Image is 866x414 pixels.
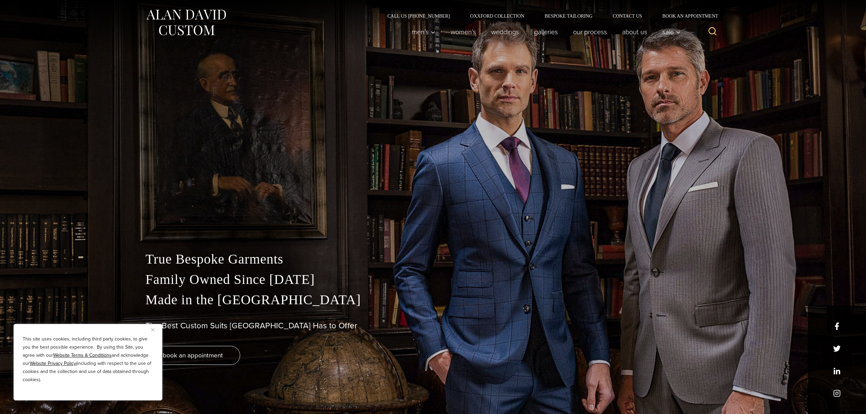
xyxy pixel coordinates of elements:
[145,7,227,38] img: Alan David Custom
[833,367,841,375] a: linkedin
[30,360,76,367] a: Website Privacy Policy
[377,14,460,18] a: Call Us [PHONE_NUMBER]
[652,14,721,18] a: Book an Appointment
[145,321,721,331] h1: The Best Custom Suits [GEOGRAPHIC_DATA] Has to Offer
[833,390,841,397] a: instagram
[23,335,153,384] p: This site uses cookies, including third party cookies, to give you the best possible experience. ...
[534,14,602,18] a: Bespoke Tailoring
[527,25,566,39] a: Galleries
[833,323,841,330] a: facebook
[412,28,435,35] span: Men’s
[151,328,154,331] img: Close
[602,14,652,18] a: Contact Us
[404,25,684,39] nav: Primary Navigation
[704,24,721,40] button: View Search Form
[145,249,721,310] p: True Bespoke Garments Family Owned Since [DATE] Made in the [GEOGRAPHIC_DATA]
[53,352,112,359] a: Website Terms & Conditions
[145,346,240,365] a: book an appointment
[460,14,534,18] a: Oxxford Collection
[833,345,841,352] a: x/twitter
[443,25,484,39] a: Women’s
[615,25,655,39] a: About Us
[377,14,721,18] nav: Secondary Navigation
[484,25,527,39] a: weddings
[566,25,615,39] a: Our Process
[151,326,159,334] button: Close
[662,28,681,35] span: Sale
[163,350,223,360] span: book an appointment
